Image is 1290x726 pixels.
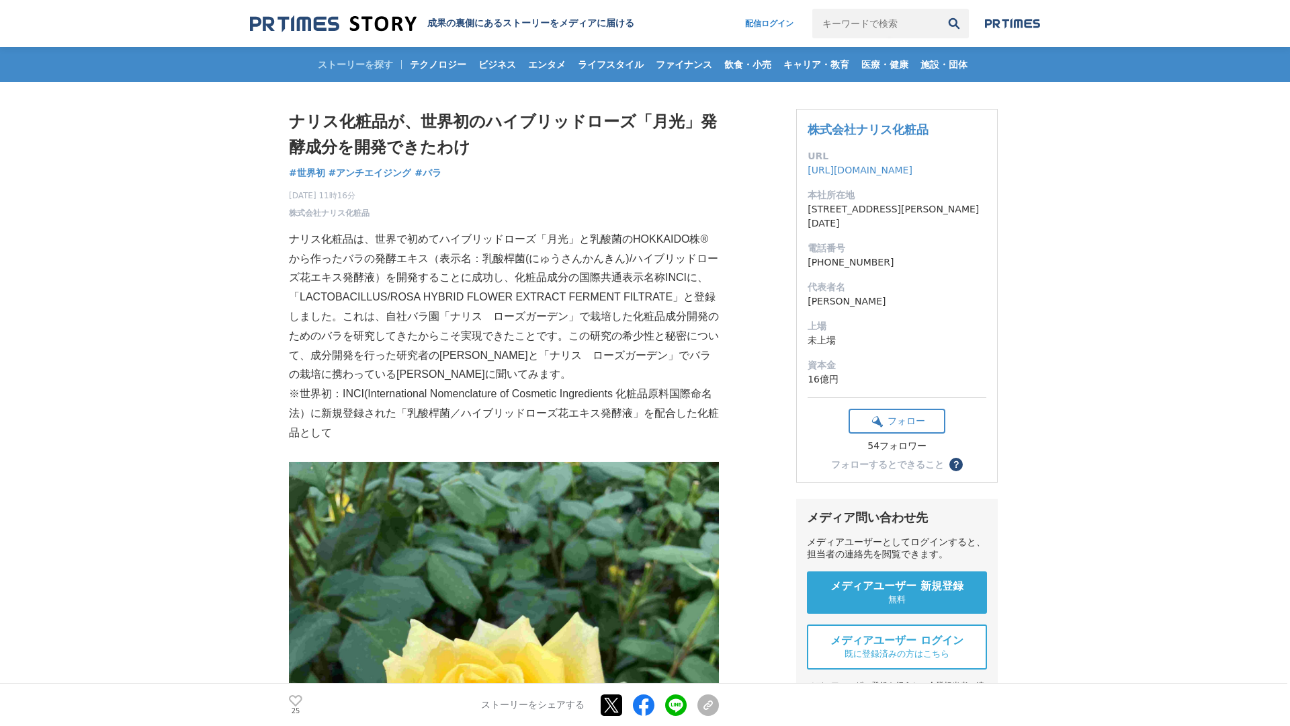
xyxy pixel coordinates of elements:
dd: [PHONE_NUMBER] [808,255,986,270]
p: 25 [289,708,302,715]
dt: 電話番号 [808,241,986,255]
span: 無料 [888,594,906,606]
div: メディアユーザーとしてログインすると、担当者の連絡先を閲覧できます。 [807,536,987,561]
dd: [PERSON_NAME] [808,294,986,309]
dt: URL [808,149,986,163]
span: ？ [951,460,961,469]
span: ビジネス [473,58,521,71]
p: ※世界初：INCI(International Nomenclature of Cosmetic Ingredients 化粧品原料国際命名法）に新規登録された「乳酸桿菌／ハイブリッドローズ花エ... [289,385,719,442]
a: ビジネス [473,47,521,82]
a: [URL][DOMAIN_NAME] [808,165,912,175]
dt: 代表者名 [808,280,986,294]
h2: 成果の裏側にあるストーリーをメディアに届ける [427,17,634,30]
span: テクノロジー [404,58,472,71]
a: 株式会社ナリス化粧品 [289,207,370,219]
a: 株式会社ナリス化粧品 [808,122,929,136]
span: #バラ [415,167,441,179]
p: ストーリーをシェアする [481,699,585,711]
img: 成果の裏側にあるストーリーをメディアに届ける [250,15,417,33]
a: キャリア・教育 [778,47,855,82]
div: メディア問い合わせ先 [807,510,987,526]
a: #世界初 [289,166,325,180]
dd: 16億円 [808,372,986,387]
h1: ナリス化粧品が、世界初のハイブリッドローズ「月光」発酵成分を開発できたわけ [289,109,719,161]
button: フォロー [849,409,945,434]
a: 配信ログイン [732,9,807,38]
span: 飲食・小売 [719,58,777,71]
dd: [STREET_ADDRESS][PERSON_NAME][DATE] [808,202,986,231]
button: 検索 [939,9,969,38]
a: ファイナンス [650,47,718,82]
span: 医療・健康 [856,58,914,71]
span: #世界初 [289,167,325,179]
a: ライフスタイル [572,47,649,82]
a: #バラ [415,166,441,180]
span: メディアユーザー ログイン [830,634,963,648]
span: メディアユーザー 新規登録 [830,579,963,594]
input: キーワードで検索 [812,9,939,38]
a: メディアユーザー 新規登録 無料 [807,571,987,614]
div: 54フォロワー [849,440,945,452]
a: メディアユーザー ログイン 既に登録済みの方はこちら [807,624,987,670]
span: #アンチエイジング [329,167,412,179]
img: prtimes [985,18,1040,29]
span: 既に登録済みの方はこちら [845,648,949,660]
a: 施設・団体 [915,47,973,82]
button: ？ [949,458,963,471]
span: ライフスタイル [572,58,649,71]
span: 施設・団体 [915,58,973,71]
p: ナリス化粧品は、世界で初めてハイブリッドローズ「月光」と乳酸菌のHOKKAIDO株®から作ったバラの発酵エキス（表示名：乳酸桿菌(にゅうさんかんきん)/ハイブリッドローズ花エキス発酵液）を開発す... [289,230,719,385]
a: #アンチエイジング [329,166,412,180]
a: 成果の裏側にあるストーリーをメディアに届ける 成果の裏側にあるストーリーをメディアに届ける [250,15,634,33]
span: エンタメ [523,58,571,71]
dt: 上場 [808,319,986,333]
a: 医療・健康 [856,47,914,82]
div: フォローするとできること [831,460,944,469]
span: [DATE] 11時16分 [289,190,370,202]
a: 飲食・小売 [719,47,777,82]
a: エンタメ [523,47,571,82]
span: ファイナンス [650,58,718,71]
dt: 資本金 [808,358,986,372]
dt: 本社所在地 [808,188,986,202]
dd: 未上場 [808,333,986,348]
a: テクノロジー [404,47,472,82]
span: キャリア・教育 [778,58,855,71]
